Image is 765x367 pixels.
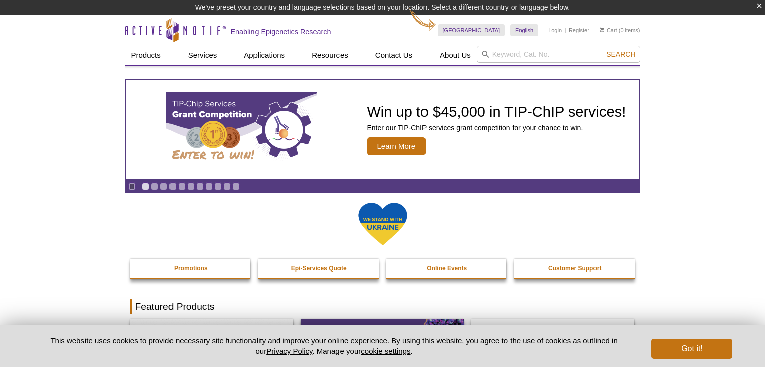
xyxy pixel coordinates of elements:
[600,27,604,32] img: Your Cart
[187,182,195,190] a: Go to slide 6
[205,182,213,190] a: Go to slide 8
[548,27,562,34] a: Login
[369,46,418,65] a: Contact Us
[565,24,566,36] li: |
[231,27,331,36] h2: Enabling Epigenetics Research
[182,46,223,65] a: Services
[367,137,426,155] span: Learn More
[386,259,508,278] a: Online Events
[166,92,317,167] img: TIP-ChIP Services Grant Competition
[514,259,636,278] a: Customer Support
[130,299,635,314] h2: Featured Products
[169,182,177,190] a: Go to slide 4
[126,80,639,179] a: TIP-ChIP Services Grant Competition Win up to $45,000 in TIP-ChIP services! Enter our TIP-ChIP se...
[142,182,149,190] a: Go to slide 1
[569,27,589,34] a: Register
[33,335,635,356] p: This website uses cookies to provide necessary site functionality and improve your online experie...
[214,182,222,190] a: Go to slide 9
[238,46,291,65] a: Applications
[548,265,601,272] strong: Customer Support
[367,123,626,132] p: Enter our TIP-ChIP services grant competition for your chance to win.
[606,50,635,58] span: Search
[427,265,467,272] strong: Online Events
[651,339,732,359] button: Got it!
[151,182,158,190] a: Go to slide 2
[306,46,354,65] a: Resources
[409,8,436,31] img: Change Here
[130,259,252,278] a: Promotions
[258,259,380,278] a: Epi-Services Quote
[438,24,505,36] a: [GEOGRAPHIC_DATA]
[160,182,167,190] a: Go to slide 3
[367,104,626,119] h2: Win up to $45,000 in TIP-ChIP services!
[358,202,408,246] img: We Stand With Ukraine
[128,182,136,190] a: Toggle autoplay
[125,46,167,65] a: Products
[600,24,640,36] li: (0 items)
[600,27,617,34] a: Cart
[291,265,347,272] strong: Epi-Services Quote
[223,182,231,190] a: Go to slide 10
[196,182,204,190] a: Go to slide 7
[266,347,312,355] a: Privacy Policy
[232,182,240,190] a: Go to slide 11
[477,46,640,63] input: Keyword, Cat. No.
[126,80,639,179] article: TIP-ChIP Services Grant Competition
[174,265,208,272] strong: Promotions
[178,182,186,190] a: Go to slide 5
[434,46,477,65] a: About Us
[361,347,410,355] button: cookie settings
[510,24,538,36] a: English
[603,50,638,59] button: Search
